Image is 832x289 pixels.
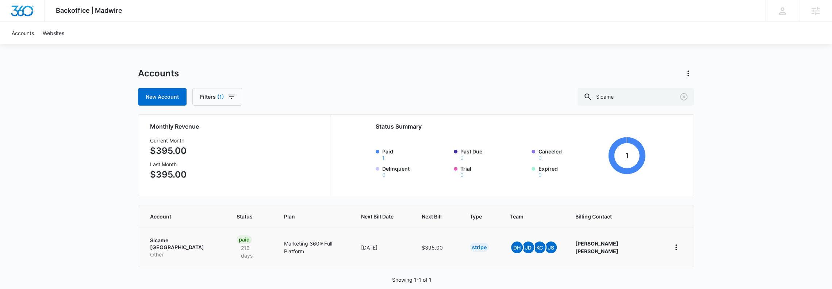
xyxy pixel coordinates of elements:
span: Status [237,213,256,220]
span: Next Bill Date [361,213,394,220]
button: Actions [682,68,694,79]
label: Past Due [460,148,528,160]
label: Trial [460,165,528,178]
span: Next Bill [422,213,442,220]
label: Canceled [538,148,605,160]
h2: Monthly Revenue [150,122,321,131]
div: Paid [237,235,252,244]
span: (1) [217,94,224,99]
td: [DATE] [352,228,413,267]
button: home [670,242,682,253]
a: New Account [138,88,187,106]
a: Websites [38,22,69,44]
a: Accounts [7,22,38,44]
label: Expired [538,165,605,178]
button: Filters(1) [192,88,242,106]
span: Plan [284,213,344,220]
span: DH [511,242,523,253]
div: Stripe [470,243,489,252]
strong: [PERSON_NAME] [PERSON_NAME] [575,240,618,254]
span: JD [522,242,534,253]
span: Team [510,213,547,220]
p: Showing 1-1 of 1 [392,276,432,284]
p: Marketing 360® Full Platform [284,240,344,255]
input: Search [578,88,694,106]
h3: Last Month [150,160,187,168]
p: $395.00 [150,144,187,157]
p: Sicame [GEOGRAPHIC_DATA] [150,237,219,251]
a: Sicame [GEOGRAPHIC_DATA]Other [150,237,219,258]
label: Delinquent [382,165,449,178]
td: $395.00 [413,228,461,267]
h2: Status Summary [376,122,645,131]
p: 216 days [237,244,267,259]
tspan: 1 [625,151,628,160]
span: JS [545,242,557,253]
span: Type [470,213,482,220]
span: KC [534,242,545,253]
button: Paid [382,155,385,160]
p: $395.00 [150,168,187,181]
h1: Accounts [138,68,179,79]
span: Billing Contact [575,213,653,220]
span: Account [150,213,208,220]
button: Clear [678,91,690,103]
p: Other [150,251,219,258]
span: Backoffice | Madwire [56,7,122,14]
label: Paid [382,148,449,160]
h3: Current Month [150,137,187,144]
